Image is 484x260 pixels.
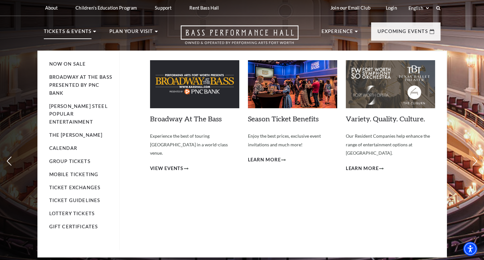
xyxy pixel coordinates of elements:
p: Experience the best of touring [GEOGRAPHIC_DATA] in a world-class venue. [150,132,239,158]
p: Tickets & Events [44,28,92,39]
a: [PERSON_NAME] Steel Popular Entertainment [49,103,108,125]
img: benefits_mega-nav_279x150.jpg [248,60,337,108]
a: The [PERSON_NAME] [49,132,103,138]
p: Support [155,5,171,11]
a: Calendar [49,145,77,151]
div: Accessibility Menu [463,242,477,256]
p: Upcoming Events [377,28,428,39]
img: batb-meganav-279x150.jpg [150,60,239,108]
a: Learn More Season Ticket Benefits [248,156,286,164]
a: View Events [150,165,189,173]
a: Now On Sale [49,61,86,67]
a: Broadway At The Bass presented by PNC Bank [49,74,112,96]
span: Learn More [248,156,281,164]
a: Group Tickets [49,158,91,164]
a: Lottery Tickets [49,211,95,216]
p: About [45,5,58,11]
p: Children's Education Program [75,5,137,11]
span: View Events [150,165,184,173]
p: Experience [321,28,353,39]
a: Variety. Quality. Culture. [346,114,425,123]
select: Select: [407,5,430,11]
p: Plan Your Visit [109,28,153,39]
span: Learn More [346,165,379,173]
a: Broadway At The Bass [150,114,222,123]
a: Ticket Guidelines [49,198,100,203]
p: Rent Bass Hall [189,5,219,11]
img: 11121_resco_mega-nav-individual-block_279x150.jpg [346,60,435,108]
p: Enjoy the best prices, exclusive event invitations and much more! [248,132,337,149]
a: Learn More Variety. Quality. Culture. [346,165,384,173]
a: Gift Certificates [49,224,98,229]
a: Season Ticket Benefits [248,114,319,123]
a: Ticket Exchanges [49,185,101,190]
p: Our Resident Companies help enhance the range of entertainment options at [GEOGRAPHIC_DATA]. [346,132,435,158]
a: Mobile Ticketing [49,172,99,177]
